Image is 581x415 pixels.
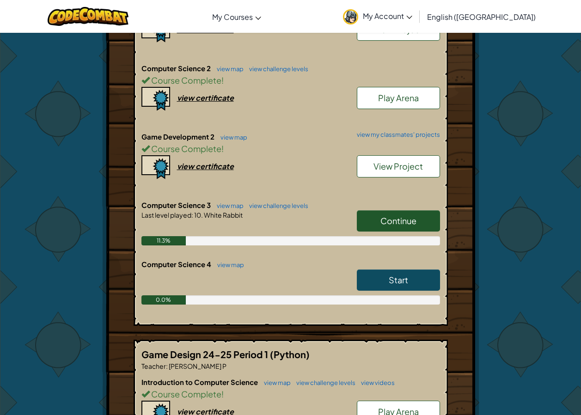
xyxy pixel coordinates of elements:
span: ! [221,143,224,154]
img: certificate-icon.png [141,87,170,111]
a: view certificate [141,24,234,34]
span: Computer Science 2 [141,64,212,73]
span: View Project [373,161,423,171]
span: ! [221,389,224,399]
a: My Courses [208,4,266,29]
img: certificate-icon.png [141,155,170,179]
span: Computer Science 3 [141,201,212,209]
a: view map [212,202,244,209]
span: Game Design 24-25 Period 1 [141,348,270,360]
span: Continue [380,215,416,226]
span: White Rabbit [203,211,243,219]
div: 0.0% [141,295,186,305]
span: Last level played [141,211,191,219]
img: avatar [343,9,358,24]
span: : [191,211,193,219]
span: Computer Science 4 [141,260,213,269]
span: Play Arena [378,92,419,103]
span: : [166,362,168,370]
span: My Courses [212,12,253,22]
span: Start [389,275,408,285]
div: view certificate [177,93,234,103]
span: Course Complete [150,75,221,85]
span: (Python) [270,348,310,360]
a: view challenge levels [245,65,308,73]
a: view videos [356,379,395,386]
span: Teacher [141,362,166,370]
a: view challenge levels [245,202,308,209]
span: My Account [363,11,412,21]
span: View Project [373,24,423,35]
a: view map [216,134,247,141]
span: 10. [193,211,203,219]
span: Game Development 2 [141,132,216,141]
span: Introduction to Computer Science [141,378,259,386]
a: view map [212,65,244,73]
a: view map [259,379,291,386]
div: view certificate [177,161,234,171]
a: view challenge levels [292,379,355,386]
span: English ([GEOGRAPHIC_DATA]) [427,12,536,22]
span: [PERSON_NAME] P [168,362,226,370]
a: English ([GEOGRAPHIC_DATA]) [422,4,540,29]
a: view map [213,261,244,269]
a: view certificate [141,93,234,103]
span: ! [221,75,224,85]
span: Course Complete [150,389,221,399]
a: view certificate [141,161,234,171]
a: view my classmates' projects [352,132,440,138]
span: Course Complete [150,143,221,154]
div: 11.3% [141,236,186,245]
img: CodeCombat logo [48,7,128,26]
a: My Account [338,2,417,31]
